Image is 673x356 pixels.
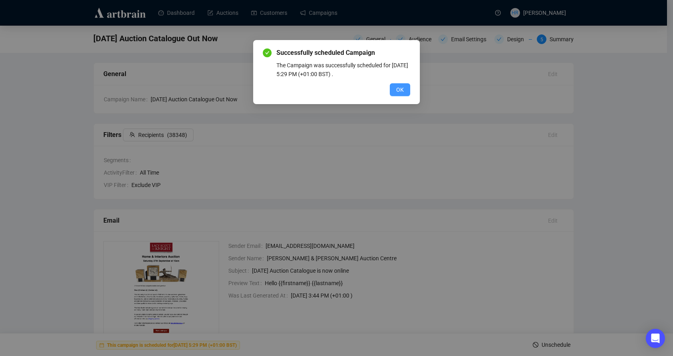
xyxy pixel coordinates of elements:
button: OK [390,83,410,96]
span: check-circle [263,48,272,57]
div: Open Intercom Messenger [646,329,665,348]
div: The Campaign was successfully scheduled for [DATE] 5:29 PM (+01:00 BST) . [276,61,410,78]
span: Successfully scheduled Campaign [276,48,410,58]
span: OK [396,85,404,94]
